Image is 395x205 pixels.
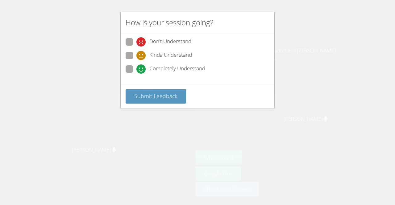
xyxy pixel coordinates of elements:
button: Submit Feedback [126,89,186,104]
span: Submit Feedback [134,92,177,100]
span: Completely Understand [149,64,205,74]
span: Kinda Understand [149,51,192,60]
h2: How is your session going? [126,17,213,28]
span: Don't Understand [149,37,191,47]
